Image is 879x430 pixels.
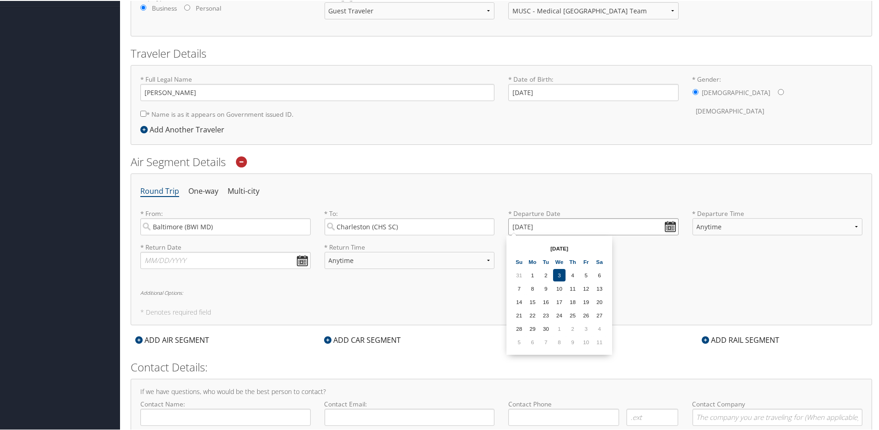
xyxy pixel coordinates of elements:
[593,268,606,281] td: 6
[553,322,566,334] td: 1
[526,268,539,281] td: 1
[580,295,592,307] td: 19
[540,295,552,307] td: 16
[526,335,539,347] td: 6
[140,251,311,268] input: MM/DD/YYYY
[553,281,566,294] td: 10
[508,399,679,408] label: Contact Phone
[513,308,525,321] td: 21
[513,295,525,307] td: 14
[513,268,525,281] td: 31
[508,74,679,100] label: * Date of Birth:
[580,308,592,321] td: 26
[526,241,592,254] th: [DATE]
[140,110,146,116] input: * Name is as it appears on Government issued ID.
[140,182,179,199] li: Round Trip
[702,83,771,101] label: [DEMOGRAPHIC_DATA]
[566,268,579,281] td: 4
[593,295,606,307] td: 20
[692,74,863,119] label: * Gender:
[508,208,679,217] label: * Departure Date
[692,208,863,242] label: * Departure Time
[692,217,863,234] select: * Departure Time
[140,123,229,134] div: Add Another Traveler
[508,83,679,100] input: * Date of Birth:
[553,268,566,281] td: 3
[540,335,552,347] td: 7
[553,255,566,267] th: We
[325,408,495,425] input: Contact Email:
[196,3,221,12] label: Personal
[140,399,311,425] label: Contact Name:
[140,83,494,100] input: * Full Legal Name
[540,281,552,294] td: 9
[566,281,579,294] td: 11
[566,322,579,334] td: 2
[553,295,566,307] td: 17
[513,335,525,347] td: 5
[553,308,566,321] td: 24
[526,322,539,334] td: 29
[540,308,552,321] td: 23
[131,358,872,374] h2: Contact Details:
[513,322,525,334] td: 28
[580,268,592,281] td: 5
[526,308,539,321] td: 22
[553,335,566,347] td: 8
[580,281,592,294] td: 12
[140,217,311,234] input: City or Airport Code
[566,335,579,347] td: 9
[188,182,218,199] li: One-way
[626,408,678,425] input: .ext
[513,281,525,294] td: 7
[540,255,552,267] th: Tu
[526,281,539,294] td: 8
[593,281,606,294] td: 13
[540,322,552,334] td: 30
[228,182,259,199] li: Multi-city
[593,255,606,267] th: Sa
[540,268,552,281] td: 2
[513,255,525,267] th: Su
[131,153,872,169] h2: Air Segment Details
[319,334,405,345] div: ADD CAR SEGMENT
[580,322,592,334] td: 3
[140,308,862,315] h5: * Denotes required field
[325,242,495,251] label: * Return Time
[566,255,579,267] th: Th
[692,408,863,425] input: Contact Company
[140,208,311,234] label: * From:
[140,242,311,251] label: * Return Date
[526,295,539,307] td: 15
[593,335,606,347] td: 11
[566,308,579,321] td: 25
[325,217,495,234] input: City or Airport Code
[696,102,765,119] label: [DEMOGRAPHIC_DATA]
[593,308,606,321] td: 27
[697,334,784,345] div: ADD RAIL SEGMENT
[131,45,872,60] h2: Traveler Details
[131,334,214,345] div: ADD AIR SEGMENT
[526,255,539,267] th: Mo
[692,399,863,425] label: Contact Company
[508,217,679,234] input: MM/DD/YYYY
[778,88,784,94] input: * Gender:[DEMOGRAPHIC_DATA][DEMOGRAPHIC_DATA]
[580,255,592,267] th: Fr
[325,399,495,425] label: Contact Email:
[593,322,606,334] td: 4
[140,105,294,122] label: * Name is as it appears on Government issued ID.
[140,408,311,425] input: Contact Name:
[325,208,495,234] label: * To:
[140,388,862,394] h4: If we have questions, who would be the best person to contact?
[692,88,698,94] input: * Gender:[DEMOGRAPHIC_DATA][DEMOGRAPHIC_DATA]
[580,335,592,347] td: 10
[152,3,177,12] label: Business
[140,289,862,294] h6: Additional Options:
[566,295,579,307] td: 18
[140,74,494,100] label: * Full Legal Name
